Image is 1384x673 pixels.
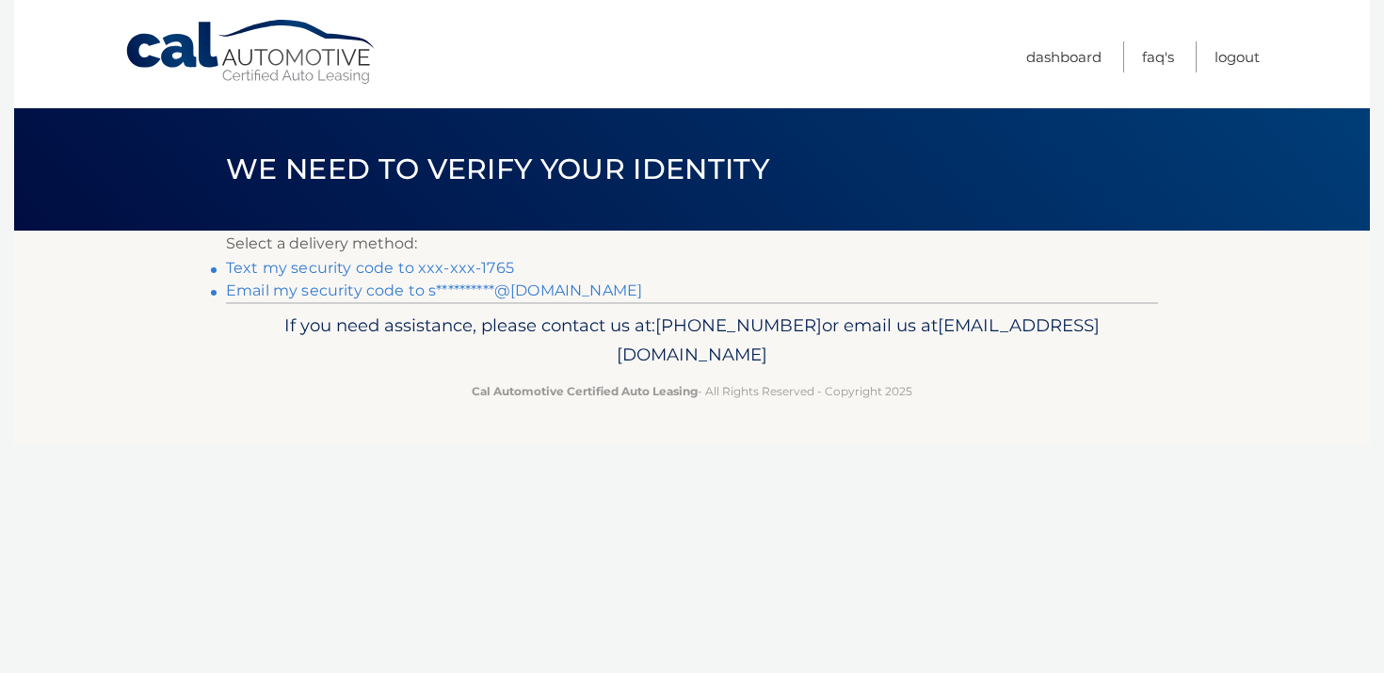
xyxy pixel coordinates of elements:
a: Email my security code to s**********@[DOMAIN_NAME] [226,281,642,299]
a: FAQ's [1142,41,1174,72]
a: Logout [1215,41,1260,72]
p: Select a delivery method: [226,231,1158,257]
strong: Cal Automotive Certified Auto Leasing [472,384,698,398]
a: Text my security code to xxx-xxx-1765 [226,259,514,277]
a: Cal Automotive [124,19,378,86]
p: If you need assistance, please contact us at: or email us at [238,311,1146,371]
span: We need to verify your identity [226,152,769,186]
span: [PHONE_NUMBER] [655,314,822,336]
a: Dashboard [1026,41,1102,72]
p: - All Rights Reserved - Copyright 2025 [238,381,1146,401]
